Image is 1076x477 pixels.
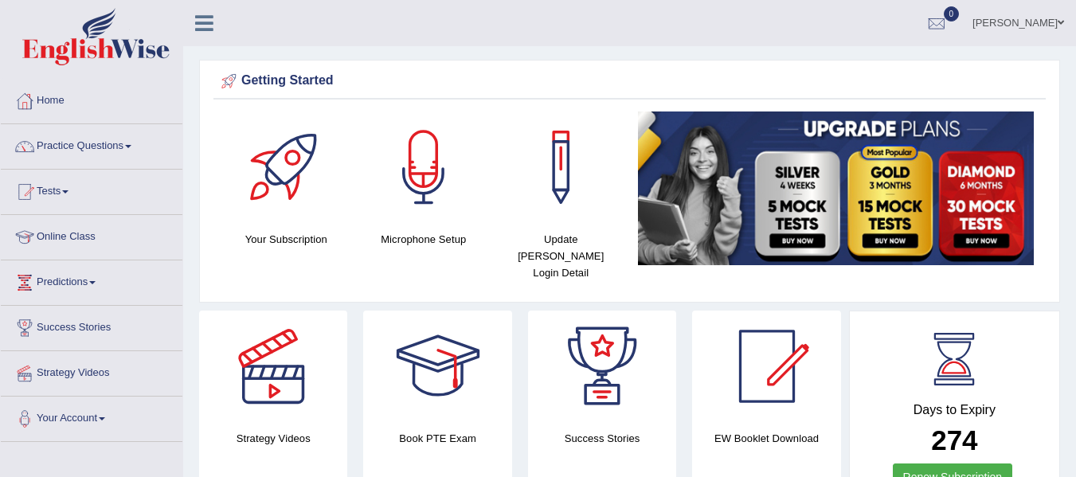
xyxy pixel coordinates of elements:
[1,215,182,255] a: Online Class
[931,424,977,455] b: 274
[225,231,347,248] h4: Your Subscription
[1,351,182,391] a: Strategy Videos
[500,231,622,281] h4: Update [PERSON_NAME] Login Detail
[1,397,182,436] a: Your Account
[1,79,182,119] a: Home
[1,306,182,346] a: Success Stories
[363,430,511,447] h4: Book PTE Exam
[692,430,840,447] h4: EW Booklet Download
[1,260,182,300] a: Predictions
[1,124,182,164] a: Practice Questions
[638,111,1035,265] img: small5.jpg
[217,69,1042,93] div: Getting Started
[944,6,960,22] span: 0
[1,170,182,209] a: Tests
[867,403,1042,417] h4: Days to Expiry
[363,231,485,248] h4: Microphone Setup
[199,430,347,447] h4: Strategy Videos
[528,430,676,447] h4: Success Stories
